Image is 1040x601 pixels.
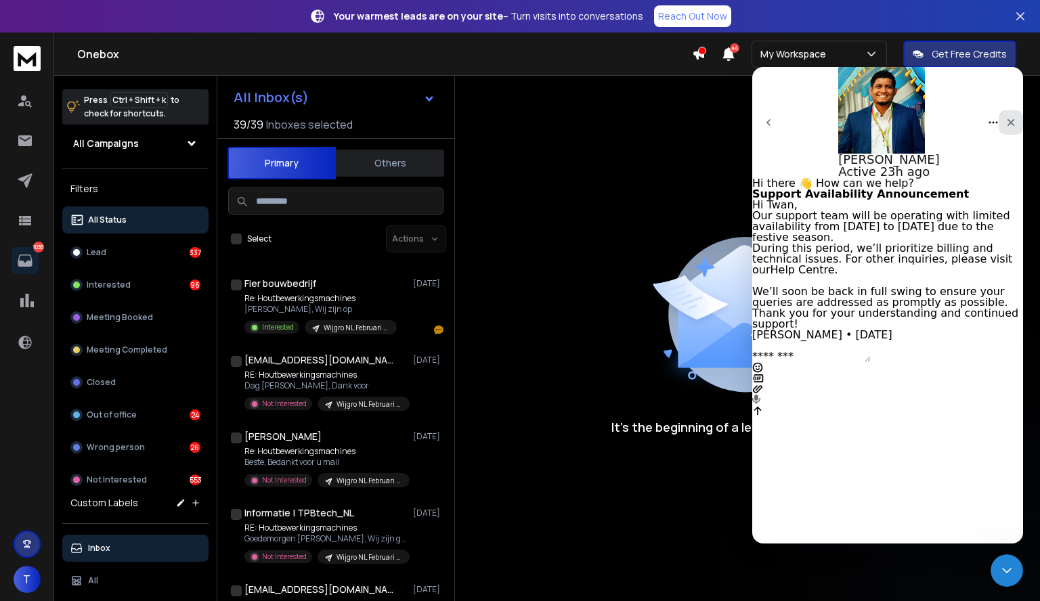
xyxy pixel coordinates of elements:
[234,91,309,104] h1: All Inbox(s)
[760,47,831,61] p: My Workspace
[87,409,137,420] p: Out of office
[62,271,209,298] button: Interested96
[70,496,138,510] h3: Custom Labels
[223,84,446,111] button: All Inbox(s)
[62,239,209,266] button: Lead337
[337,476,402,486] p: Wijgro NL Februari 2025
[87,377,116,388] p: Closed
[190,442,200,453] div: 26
[73,137,139,150] h1: All Campaigns
[12,247,39,274] a: 1036
[244,506,354,520] h1: Informatie | TPBtech_NL
[88,215,127,225] p: All Status
[730,43,739,53] span: 44
[413,508,443,518] p: [DATE]
[991,554,1023,587] iframe: Intercom live chat
[62,304,209,331] button: Meeting Booked
[87,312,153,323] p: Meeting Booked
[247,233,272,244] label: Select
[337,399,402,409] p: Wijgro NL Februari 2025
[227,147,336,179] button: Primary
[190,247,200,258] div: 337
[658,9,727,23] p: Reach Out Now
[324,323,389,333] p: Wijgro NL Februari 2025
[62,206,209,233] button: All Status
[336,148,444,178] button: Others
[14,46,41,71] img: logo
[262,322,294,332] p: Interested
[413,278,443,289] p: [DATE]
[244,370,407,380] p: RE: Houtbewerkingsmachines
[87,474,147,485] p: Not Interested
[190,409,200,420] div: 24
[413,431,443,442] p: [DATE]
[87,247,106,258] p: Lead
[903,41,1016,68] button: Get Free Credits
[14,566,41,593] button: T
[244,353,393,367] h1: [EMAIL_ADDRESS][DOMAIN_NAME]
[77,46,692,62] h1: Onebox
[84,93,179,120] p: Press to check for shortcuts.
[62,434,209,461] button: Wrong person26
[262,552,307,562] p: Not Interested
[87,280,131,290] p: Interested
[337,552,402,562] p: Wijgro NL Februari 2025
[932,47,1007,61] p: Get Free Credits
[87,442,145,453] p: Wrong person
[110,92,168,108] span: Ctrl + Shift + k
[62,567,209,594] button: All
[87,344,167,355] p: Meeting Completed
[334,9,503,22] strong: Your warmest leads are on your site
[62,336,209,363] button: Meeting Completed
[62,401,209,428] button: Out of office24
[244,457,407,468] p: Beste, Bedankt voor u mail
[88,543,110,554] p: Inbox
[88,575,98,586] p: All
[244,522,407,533] p: RE: Houtbewerkingsmachines
[244,380,407,391] p: Dag [PERSON_NAME], Dank voor
[62,179,209,198] h3: Filters
[752,67,1023,543] iframe: Intercom live chat
[244,304,397,315] p: [PERSON_NAME], Wij zijn op
[33,242,44,252] p: 1036
[190,474,200,485] div: 553
[266,116,353,133] h3: Inboxes selected
[244,293,397,304] p: Re: Houtbewerkingsmachines
[62,369,209,396] button: Closed
[334,9,643,23] p: – Turn visits into conversations
[62,466,209,493] button: Not Interested553
[62,535,209,562] button: Inbox
[654,5,731,27] a: Reach Out Now
[611,418,884,437] p: It’s the beginning of a legendary conversation
[413,355,443,365] p: [DATE]
[413,584,443,595] p: [DATE]
[244,430,322,443] h1: [PERSON_NAME]
[244,583,393,596] h1: [EMAIL_ADDRESS][DOMAIN_NAME]
[262,475,307,485] p: Not Interested
[190,280,200,290] div: 96
[244,277,316,290] h1: Fier bouwbedrijf
[262,399,307,409] p: Not Interested
[244,446,407,457] p: Re: Houtbewerkingsmachines
[62,130,209,157] button: All Campaigns
[234,116,263,133] span: 39 / 39
[244,533,407,544] p: Goedemorgen [PERSON_NAME], Wij zijn geen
